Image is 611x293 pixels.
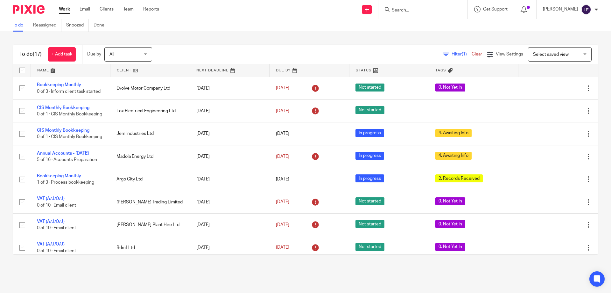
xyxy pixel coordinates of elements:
span: 0 of 1 · CIS Monthly Bookkeeping [37,135,102,139]
span: 0 of 10 · Email client [37,249,76,253]
a: Reports [143,6,159,12]
a: Done [94,19,109,32]
p: Due by [87,51,101,57]
span: [DATE] [276,200,289,204]
span: 4. Awaiting Info [435,129,472,137]
span: 2. Records Received [435,174,483,182]
img: Pixie [13,5,45,14]
span: In progress [355,152,384,160]
td: Argo City Ltd [110,168,190,191]
input: Search [391,8,448,13]
span: 0. Not Yet In [435,243,465,251]
span: [DATE] [276,154,289,159]
span: [DATE] [276,245,289,250]
td: Evolve Motor Company Ltd [110,77,190,99]
a: Team [123,6,134,12]
span: (17) [33,52,42,57]
div: --- [435,108,512,114]
td: [DATE] [190,122,270,145]
span: 0. Not Yet In [435,220,465,228]
td: Rdmf Ltd [110,236,190,259]
span: All [109,52,114,57]
td: [DATE] [190,99,270,122]
a: Reassigned [33,19,61,32]
a: Email [80,6,90,12]
span: 0 of 10 · Email client [37,203,76,208]
td: Madola Energy Ltd [110,145,190,168]
a: Bookkeeping Monthly [37,83,81,87]
span: 0. Not Yet In [435,197,465,205]
span: In progress [355,129,384,137]
td: [PERSON_NAME] Trading Limited [110,191,190,213]
span: 0 of 1 · CIS Monthly Bookkeeping [37,112,102,116]
span: Not started [355,106,384,114]
span: 0 of 10 · Email client [37,226,76,230]
td: [DATE] [190,191,270,213]
span: [DATE] [276,223,289,227]
span: [DATE] [276,86,289,91]
span: 5 of 16 · Accounts Preparation [37,157,97,162]
td: [PERSON_NAME] Plant Hire Ltd [110,214,190,236]
a: Work [59,6,70,12]
a: Snoozed [66,19,89,32]
span: Select saved view [533,52,569,57]
a: Bookkeeping Monthly [37,174,81,178]
a: + Add task [48,47,76,62]
p: [PERSON_NAME] [543,6,578,12]
h1: To do [19,51,42,58]
span: 0. Not Yet In [435,84,465,92]
span: Get Support [483,7,508,11]
td: [DATE] [190,168,270,191]
span: Tags [435,69,446,72]
span: 4. Awaiting Info [435,152,472,160]
a: CIS Monthly Bookkeeping [37,128,89,133]
a: Annual Accounts - [DATE] [37,151,89,156]
td: [DATE] [190,77,270,99]
td: [DATE] [190,145,270,168]
span: [DATE] [276,109,289,113]
span: Not started [355,243,384,251]
td: Fox Electrical Engineering Ltd [110,99,190,122]
span: 0 of 3 · Inform client task started [37,89,101,94]
a: To do [13,19,28,32]
span: [DATE] [276,131,289,136]
a: CIS Monthly Bookkeeping [37,106,89,110]
span: Filter [452,52,472,56]
td: Jem Industries Ltd [110,122,190,145]
td: [DATE] [190,236,270,259]
span: View Settings [496,52,523,56]
a: VAT (A/J/O/J) [37,196,65,201]
span: [DATE] [276,177,289,181]
img: svg%3E [581,4,591,15]
a: Clients [100,6,114,12]
span: Not started [355,197,384,205]
span: (1) [462,52,467,56]
a: VAT (A/J/O/J) [37,242,65,246]
a: VAT (A/J/O/J) [37,219,65,224]
span: Not started [355,84,384,92]
span: 1 of 3 · Process bookkeeping [37,180,94,185]
a: Clear [472,52,482,56]
span: In progress [355,174,384,182]
td: [DATE] [190,214,270,236]
span: Not started [355,220,384,228]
